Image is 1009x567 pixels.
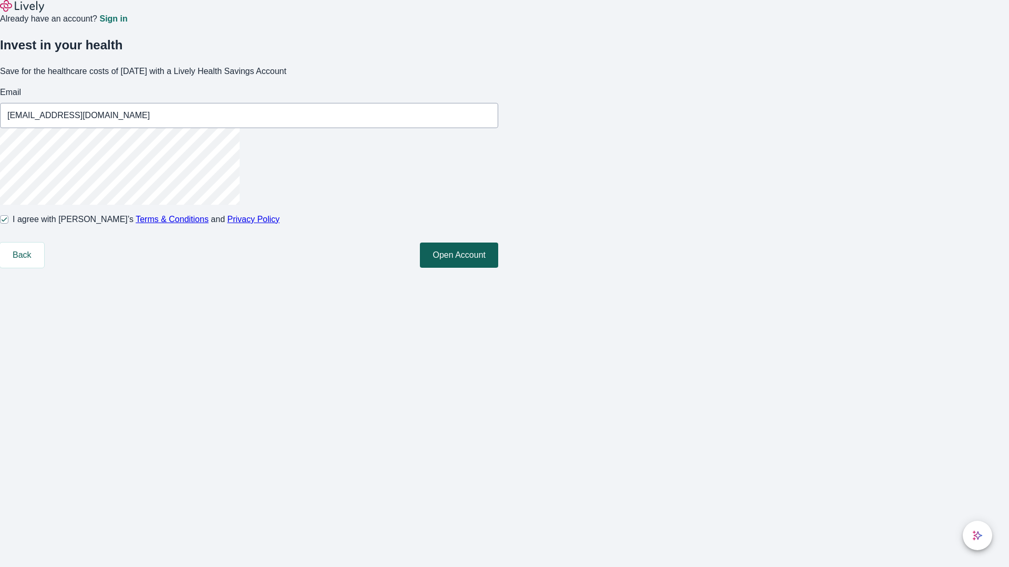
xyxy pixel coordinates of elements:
button: chat [963,521,992,550]
a: Privacy Policy [228,215,280,224]
button: Open Account [420,243,498,268]
svg: Lively AI Assistant [972,530,983,541]
span: I agree with [PERSON_NAME]’s and [13,213,280,226]
a: Terms & Conditions [136,215,209,224]
a: Sign in [99,15,127,23]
